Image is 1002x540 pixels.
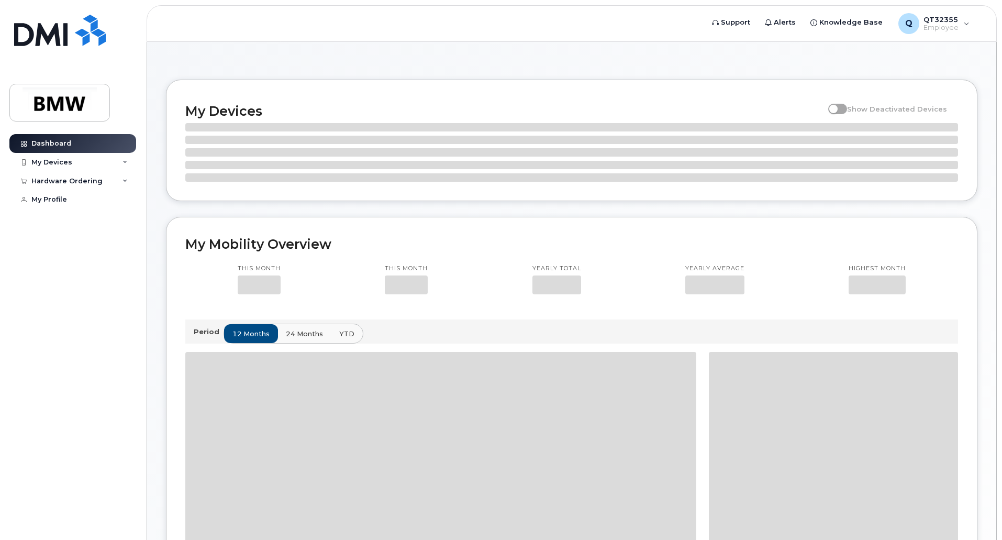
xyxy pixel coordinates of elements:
[849,265,906,273] p: Highest month
[532,265,581,273] p: Yearly total
[238,265,281,273] p: This month
[828,99,837,107] input: Show Deactivated Devices
[685,265,744,273] p: Yearly average
[185,103,823,119] h2: My Devices
[847,105,947,113] span: Show Deactivated Devices
[286,329,323,339] span: 24 months
[185,236,958,252] h2: My Mobility Overview
[339,329,354,339] span: YTD
[194,327,224,337] p: Period
[385,265,428,273] p: This month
